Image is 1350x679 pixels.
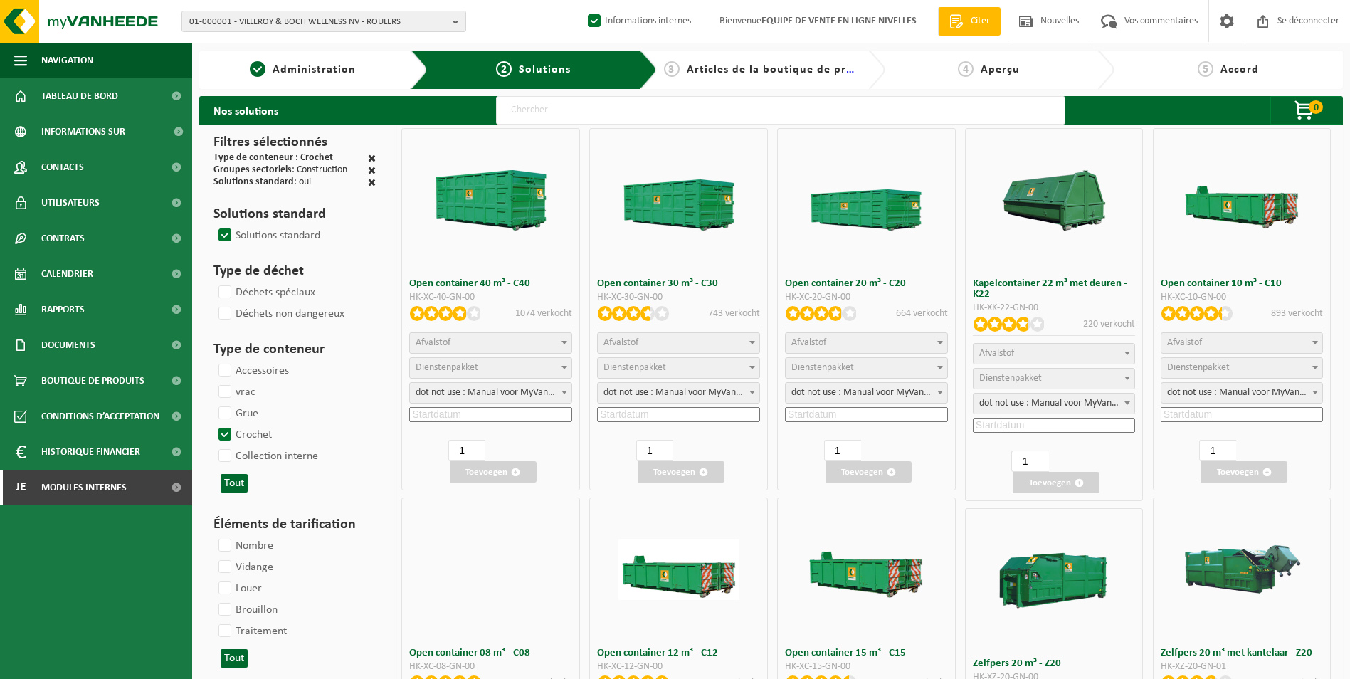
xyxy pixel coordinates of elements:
[216,535,273,557] label: Nombre
[41,470,127,505] span: Modules internes
[785,662,948,672] div: HK-XC-15-GN-00
[1181,539,1302,600] img: HK-XZ-20-GN-01
[41,256,93,292] span: Calendrier
[431,170,552,231] img: HK-XC-40-GN-00
[1167,337,1202,348] span: Afvalstof
[1011,451,1048,472] input: 1
[448,440,485,461] input: 1
[892,61,1085,78] a: 4Aperçu
[41,363,144,399] span: Boutique de produits
[585,11,691,32] label: Informations internes
[41,114,164,149] span: Informations sur l’entreprise
[973,278,1136,300] h3: Kapelcontainer 22 m³ met deuren - K22
[216,424,272,446] label: Crochet
[409,407,572,422] input: Startdatum
[993,170,1114,231] img: HK-XK-22-GN-00
[519,64,571,75] span: Solutions
[41,399,159,434] span: Conditions d’acceptation
[618,170,739,231] img: HK-XC-30-GN-00
[206,61,399,78] a: 1Administration
[14,470,27,505] span: Je
[1083,317,1135,332] p: 220 verkocht
[515,306,572,321] p: 1074 verkocht
[761,16,917,26] strong: EQUIPE DE VENTE EN LIGNE NIVELLES
[409,382,572,404] span: dot not use : Manual voor MyVanheede
[598,383,759,403] span: dot not use : Manual voor MyVanheede
[618,539,739,600] img: HK-XC-12-GN-00
[791,337,826,348] span: Afvalstof
[41,149,84,185] span: Contacts
[496,61,512,77] span: 2
[273,64,356,75] span: Administration
[213,132,376,153] h3: Filtres sélectionnés
[409,293,572,302] div: HK-XC-40-GN-00
[450,461,537,483] button: Toevoegen
[1198,61,1213,77] span: 5
[1161,278,1324,289] h3: Open container 10 m³ - C10
[1161,662,1324,672] div: HK-XZ-20-GN-01
[597,278,760,289] h3: Open container 30 m³ - C30
[1161,382,1324,404] span: dot not use : Manual voor MyVanheede
[719,16,917,26] font: Bienvenue
[41,327,95,363] span: Documents
[708,306,760,321] p: 743 verkocht
[1161,648,1324,658] h3: Zelfpers 20 m³ met kantelaar - Z20
[216,225,320,246] label: Solutions standard
[824,440,861,461] input: 1
[496,96,1065,125] input: Chercher
[938,7,1001,36] a: Citer
[1161,293,1324,302] div: HK-XC-10-GN-00
[416,337,450,348] span: Afvalstof
[786,383,947,403] span: dot not use : Manual voor MyVanheede
[981,64,1020,75] span: Aperçu
[1013,472,1099,493] button: Toevoegen
[896,306,948,321] p: 664 verkocht
[979,348,1014,359] span: Afvalstof
[597,662,760,672] div: HK-XC-12-GN-00
[213,152,333,163] span: Type de conteneur : Crochet
[1199,440,1236,461] input: 1
[41,221,85,256] span: Contrats
[41,43,93,78] span: Navigation
[993,520,1114,641] img: HK-XZ-20-GN-00
[216,303,344,325] label: Déchets non dangereux
[785,407,948,422] input: Startdatum
[603,362,666,373] span: Dienstenpakket
[973,658,1136,669] h3: Zelfpers 20 m³ - Z20
[41,78,118,114] span: Tableau de bord
[597,382,760,404] span: dot not use : Manual voor MyVanheede
[213,204,376,225] h3: Solutions standard
[41,185,100,221] span: Utilisateurs
[806,539,927,600] img: HK-XC-15-GN-00
[221,649,248,668] button: Tout
[664,61,680,77] span: 3
[41,434,140,470] span: Historique financier
[1270,96,1341,125] button: 0
[409,662,572,672] div: HK-XC-08-GN-00
[216,403,258,424] label: Grue
[979,373,1042,384] span: Dienstenpakket
[216,360,289,381] label: Accessoires
[597,648,760,658] h3: Open container 12 m³ - C12
[597,293,760,302] div: HK-XC-30-GN-00
[213,164,292,175] span: Groupes sectoriels
[216,557,273,578] label: Vidange
[216,599,278,621] label: Brouillon
[597,407,760,422] input: Startdatum
[199,96,292,125] h2: Nos solutions
[216,446,318,467] label: Collection interne
[826,461,912,483] button: Toevoegen
[213,177,294,187] span: Solutions standard
[216,282,315,303] label: Déchets spéciaux
[189,11,447,33] span: 01-000001 - VILLEROY & BOCH WELLNESS NV - ROULERS
[216,578,262,599] label: Louer
[973,418,1136,433] input: Startdatum
[785,382,948,404] span: dot not use : Manual voor MyVanheede
[664,61,857,78] a: 3Articles de la boutique de produits
[438,61,628,78] a: 2Solutions
[603,337,638,348] span: Afvalstof
[409,648,572,658] h3: Open container 08 m³ - C08
[1181,170,1302,231] img: HK-XC-10-GN-00
[465,468,507,477] font: Toevoegen
[785,648,948,658] h3: Open container 15 m³ - C15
